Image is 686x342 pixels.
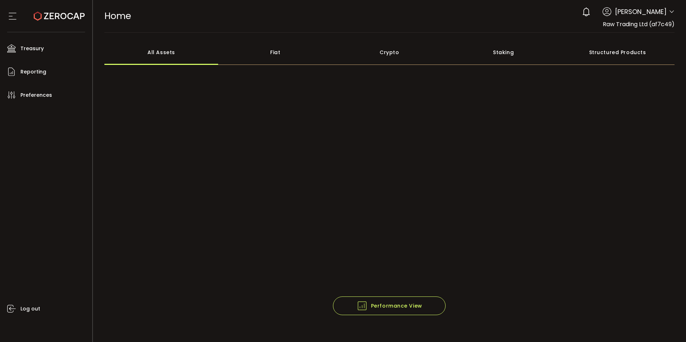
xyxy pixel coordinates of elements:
[218,40,332,65] div: Fiat
[615,7,667,16] span: [PERSON_NAME]
[20,304,40,314] span: Log out
[332,40,446,65] div: Crypto
[104,10,131,22] span: Home
[20,90,52,100] span: Preferences
[650,308,686,342] iframe: Chat Widget
[333,296,446,315] button: Performance View
[20,67,46,77] span: Reporting
[104,40,219,65] div: All Assets
[446,40,560,65] div: Staking
[560,40,675,65] div: Structured Products
[357,300,422,311] span: Performance View
[603,20,675,28] span: Raw Trading Ltd (af7c49)
[20,43,44,54] span: Treasury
